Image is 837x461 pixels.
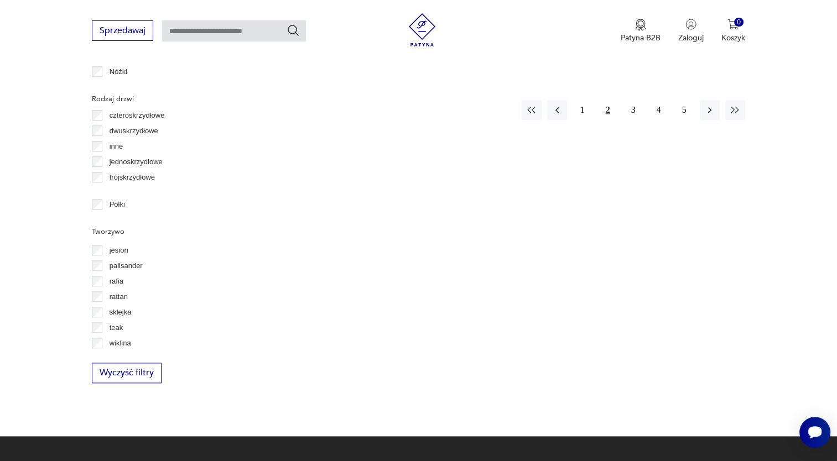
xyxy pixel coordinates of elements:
p: Półki [110,198,125,211]
p: Koszyk [721,33,745,43]
p: Tworzywo [92,226,227,238]
button: 5 [674,100,694,120]
img: Ikonka użytkownika [685,19,696,30]
p: sklejka [110,306,132,318]
p: inne [110,140,123,153]
p: czteroskrzydłowe [110,109,165,122]
button: 2 [598,100,618,120]
a: Ikona medaluPatyna B2B [621,19,661,43]
button: 4 [649,100,669,120]
button: 1 [573,100,592,120]
p: Zaloguj [678,33,704,43]
button: Wyczyść filtry [92,363,162,383]
button: Sprzedawaj [92,20,153,41]
p: rafia [110,275,123,287]
button: Szukaj [287,24,300,37]
a: Sprzedawaj [92,28,153,35]
p: palisander [110,260,143,272]
p: teak [110,322,123,334]
div: 0 [734,18,744,27]
p: wiklina [110,337,131,349]
img: Ikona medalu [635,19,646,31]
p: trójskrzydłowe [110,171,155,184]
button: Patyna B2B [621,19,661,43]
iframe: Smartsupp widget button [799,417,830,448]
button: Zaloguj [678,19,704,43]
p: Nóżki [110,66,128,78]
img: Patyna - sklep z meblami i dekoracjami vintage [405,13,439,46]
button: 3 [623,100,643,120]
p: jesion [110,244,128,256]
p: Rodzaj drzwi [92,93,227,105]
p: rattan [110,291,128,303]
p: dwuskrzydłowe [110,125,158,137]
p: jednoskrzydłowe [110,156,163,168]
p: Patyna B2B [621,33,661,43]
img: Ikona koszyka [727,19,739,30]
button: 0Koszyk [721,19,745,43]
